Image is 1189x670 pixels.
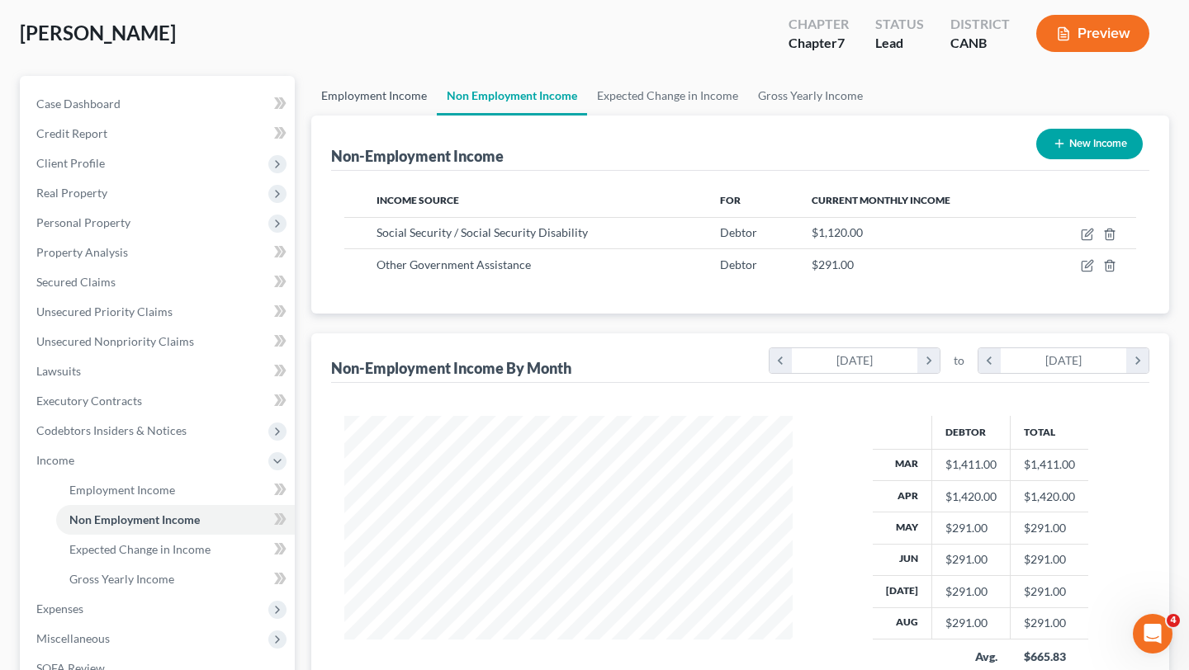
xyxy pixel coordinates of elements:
i: chevron_left [770,348,792,373]
a: Non Employment Income [56,505,295,535]
a: Employment Income [56,475,295,505]
div: District [950,15,1010,34]
td: $291.00 [1011,576,1089,607]
th: Total [1011,416,1089,449]
i: chevron_left [978,348,1001,373]
button: New Income [1036,129,1143,159]
div: Lead [875,34,924,53]
a: Case Dashboard [23,89,295,119]
a: Employment Income [311,76,437,116]
th: Aug [873,607,932,639]
td: $1,420.00 [1011,480,1089,512]
a: Executory Contracts [23,386,295,416]
a: Lawsuits [23,356,295,386]
i: chevron_right [917,348,940,373]
th: Mar [873,449,932,480]
a: Expected Change in Income [587,76,748,116]
span: Social Security / Social Security Disability [377,225,588,239]
span: Personal Property [36,215,130,229]
div: $291.00 [945,615,997,631]
span: Income Source [377,194,459,206]
div: $1,411.00 [945,456,997,473]
span: Miscellaneous [36,631,110,645]
span: Expected Change in Income [69,542,211,556]
a: Gross Yearly Income [56,564,295,594]
span: Debtor [720,257,757,271]
div: [DATE] [792,348,918,373]
span: Codebtors Insiders & Notices [36,423,187,437]
div: Status [875,15,924,34]
iframe: Intercom live chat [1133,614,1172,653]
div: $291.00 [945,551,997,568]
th: May [873,512,932,544]
span: $291.00 [812,257,854,271]
span: Credit Report [36,126,107,140]
a: Unsecured Nonpriority Claims [23,327,295,356]
a: Property Analysis [23,238,295,267]
span: Non Employment Income [69,512,200,526]
span: Unsecured Priority Claims [36,304,173,318]
div: $291.00 [945,583,997,600]
div: $1,420.00 [945,488,997,505]
span: For [720,194,741,206]
a: Gross Yearly Income [748,76,873,116]
td: $291.00 [1011,512,1089,544]
span: Executory Contracts [36,394,142,408]
span: 4 [1167,614,1180,627]
button: Preview [1036,15,1149,52]
span: Other Government Assistance [377,257,531,271]
a: Expected Change in Income [56,535,295,564]
td: $1,411.00 [1011,449,1089,480]
th: Apr [873,480,932,512]
td: $291.00 [1011,544,1089,575]
span: Employment Income [69,483,175,497]
span: Lawsuits [36,364,81,378]
div: Non-Employment Income [331,146,504,166]
div: $291.00 [945,520,997,536]
td: $291.00 [1011,607,1089,639]
div: $665.83 [1024,649,1076,665]
div: Chapter [789,15,849,34]
span: Current Monthly Income [812,194,950,206]
span: Income [36,453,74,467]
div: Non-Employment Income By Month [331,358,571,378]
th: Jun [873,544,932,575]
span: to [954,352,964,369]
span: Secured Claims [36,275,116,289]
span: Debtor [720,225,757,239]
div: CANB [950,34,1010,53]
a: Credit Report [23,119,295,149]
span: Gross Yearly Income [69,572,174,586]
span: Unsecured Nonpriority Claims [36,334,194,348]
div: Chapter [789,34,849,53]
a: Unsecured Priority Claims [23,297,295,327]
a: Secured Claims [23,267,295,297]
th: [DATE] [873,576,932,607]
span: Property Analysis [36,245,128,259]
span: $1,120.00 [812,225,863,239]
a: Non Employment Income [437,76,587,116]
span: Client Profile [36,156,105,170]
span: [PERSON_NAME] [20,21,176,45]
span: Expenses [36,602,83,616]
div: [DATE] [1001,348,1127,373]
span: Case Dashboard [36,97,121,111]
th: Debtor [932,416,1011,449]
div: Avg. [945,649,997,665]
i: chevron_right [1126,348,1149,373]
span: 7 [837,35,845,50]
span: Real Property [36,186,107,200]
